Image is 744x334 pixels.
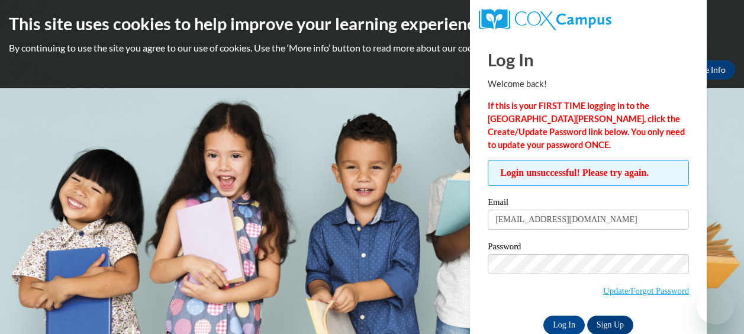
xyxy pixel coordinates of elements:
label: Password [488,242,689,254]
img: COX Campus [479,9,611,30]
label: Email [488,198,689,210]
a: Update/Forgot Password [603,286,689,296]
h1: Log In [488,47,689,72]
iframe: Button to launch messaging window [697,287,735,325]
a: More Info [679,60,735,79]
p: By continuing to use the site you agree to our use of cookies. Use the ‘More info’ button to read... [9,41,735,54]
p: Welcome back! [488,78,689,91]
h2: This site uses cookies to help improve your learning experience. [9,12,735,36]
strong: If this is your FIRST TIME logging in to the [GEOGRAPHIC_DATA][PERSON_NAME], click the Create/Upd... [488,101,685,150]
span: Login unsuccessful! Please try again. [488,160,689,186]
